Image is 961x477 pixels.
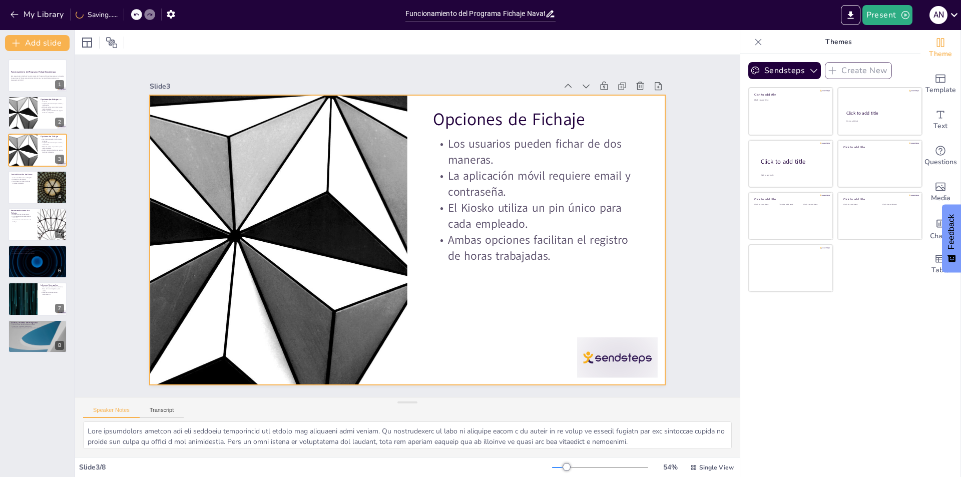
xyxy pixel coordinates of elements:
[846,110,913,116] div: Click to add title
[761,158,825,166] div: Click to add title
[11,249,64,251] p: Proporciona localización al fichar.
[930,231,951,242] span: Charts
[11,177,35,179] p: Solo contabiliza horas trabajadas.
[55,118,64,127] div: 2
[41,288,64,292] p: Firma de los trabajadores para validar.
[55,229,64,238] div: 5
[929,6,947,24] div: A N
[931,193,950,204] span: Media
[79,35,95,51] div: Layout
[920,246,960,282] div: Add a table
[8,134,67,167] div: 3
[55,80,64,89] div: 1
[41,286,64,288] p: Informes generados mensualmente.
[920,174,960,210] div: Add images, graphics, shapes or video
[803,204,826,206] div: Click to add text
[83,421,732,449] textarea: Lore ipsumdolors ametcon adi eli seddoeiu temporincid utl etdolo mag aliquaeni admi veniam. Qu no...
[8,282,67,315] div: 7
[436,171,644,225] p: La aplicación móvil requiere email y contraseña.
[41,138,64,142] p: Los usuarios pueden fichar de dos maneras.
[41,146,64,149] p: El Kiosko utiliza un pin único para cada empleado.
[11,79,64,81] p: Generated with [URL]
[79,462,552,472] div: Slide 3 / 8
[41,135,64,138] p: Opciones de Fichaje
[933,121,947,132] span: Text
[8,245,67,278] div: 6
[439,139,647,193] p: Los usuarios pueden fichar de dos maneras.
[761,174,824,177] div: Click to add body
[8,171,67,204] div: 4
[766,30,910,54] p: Themes
[754,99,826,102] div: Click to add text
[443,111,650,156] p: Opciones de Fichaje
[41,106,64,110] p: El Kiosko utiliza un pin único para cada empleado.
[11,253,64,255] p: Añade seguridad y control al proceso.
[8,59,67,92] div: 1
[754,197,826,201] div: Click to add title
[925,85,956,96] span: Template
[924,157,957,168] span: Questions
[754,204,777,206] div: Click to add text
[11,71,56,74] strong: Funcionamiento del Programa Fichaje Navatempus
[55,304,64,313] div: 7
[405,7,545,21] input: Insert title
[929,5,947,25] button: A N
[754,93,826,97] div: Click to add title
[841,5,860,25] button: Export to PowerPoint
[106,37,118,49] span: Position
[920,102,960,138] div: Add text boxes
[140,407,184,418] button: Transcript
[8,96,67,129] div: 2
[55,155,64,164] div: 3
[843,197,915,201] div: Click to add title
[846,120,912,123] div: Click to add text
[83,407,140,418] button: Speaker Notes
[41,110,64,113] p: Ambas opciones facilitan el registro de horas trabajadas.
[76,10,118,20] div: Saving......
[11,247,64,250] p: Localización y Fotografías
[41,142,64,145] p: La aplicación móvil requiere email y contraseña.
[942,204,961,272] button: Feedback - Show survey
[41,98,64,101] p: Opciones de Fichaje
[11,219,35,222] p: Consistencia en los horarios de fichaje.
[8,208,67,241] div: 5
[920,138,960,174] div: Get real-time input from your audience
[55,266,64,275] div: 6
[11,179,35,181] p: Excluye las vacaciones.
[11,321,64,324] p: Acceso y Prueba del Programa
[920,66,960,102] div: Add ready made slides
[41,99,64,102] p: Los usuarios pueden fichar de dos maneras.
[55,341,64,350] div: 8
[929,49,952,60] span: Theme
[11,215,35,219] p: Los inspectores comprenden la situación.
[882,204,914,206] div: Click to add text
[748,62,821,79] button: Sendsteps
[920,210,960,246] div: Add charts and graphs
[55,192,64,201] div: 4
[11,251,64,253] p: Toma fotografías en entrada y salida.
[11,323,64,325] p: No hay límite de plazo para la prueba.
[658,462,682,472] div: 54 %
[429,235,637,288] p: Ambas opciones facilitan el registro de horas trabajadas.
[5,35,70,51] button: Add slide
[11,181,35,184] p: Se enfoca en el total de horas anuales trabajadas.
[11,213,35,215] p: Evitar fichar en horas punta.
[11,209,35,215] p: Recomendaciones de Fichaje
[41,149,64,153] p: Ambas opciones facilitan el registro de horas trabajadas.
[843,204,875,206] div: Click to add text
[779,204,801,206] div: Click to add text
[862,5,912,25] button: Present
[920,30,960,66] div: Change the overall theme
[41,292,64,295] p: Fomenta la transparencia y comunicación.
[41,103,64,106] p: La aplicación móvil requiere email y contraseña.
[11,325,64,327] p: Acceso en [DOMAIN_NAME][URL].
[165,55,571,107] div: Slide 3
[11,173,35,176] p: Contabilización de Horas
[41,284,64,287] p: Informes Mensuales
[11,76,64,79] p: Esta presentación detalla el funcionamiento del Programa Fichaje Navatempus, incluyendo las opcio...
[947,214,956,249] span: Feedback
[843,145,915,149] div: Click to add title
[432,203,641,256] p: El Kiosko utiliza un pin único para cada empleado.
[825,62,892,79] button: Create New
[931,265,949,276] span: Table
